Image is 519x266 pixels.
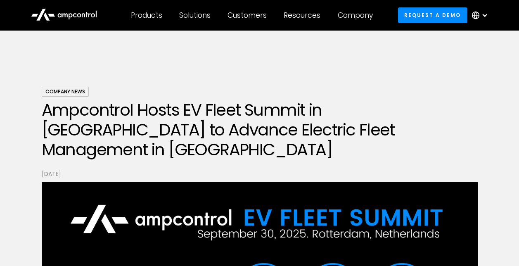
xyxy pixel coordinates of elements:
[42,100,478,159] h1: Ampcontrol Hosts EV Fleet Summit in [GEOGRAPHIC_DATA] to Advance Electric Fleet Management in [GE...
[131,11,162,20] div: Products
[284,11,320,20] div: Resources
[179,11,211,20] div: Solutions
[42,169,478,178] p: [DATE]
[228,11,267,20] div: Customers
[42,87,89,97] div: Company News
[398,7,467,23] a: Request a demo
[338,11,373,20] div: Company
